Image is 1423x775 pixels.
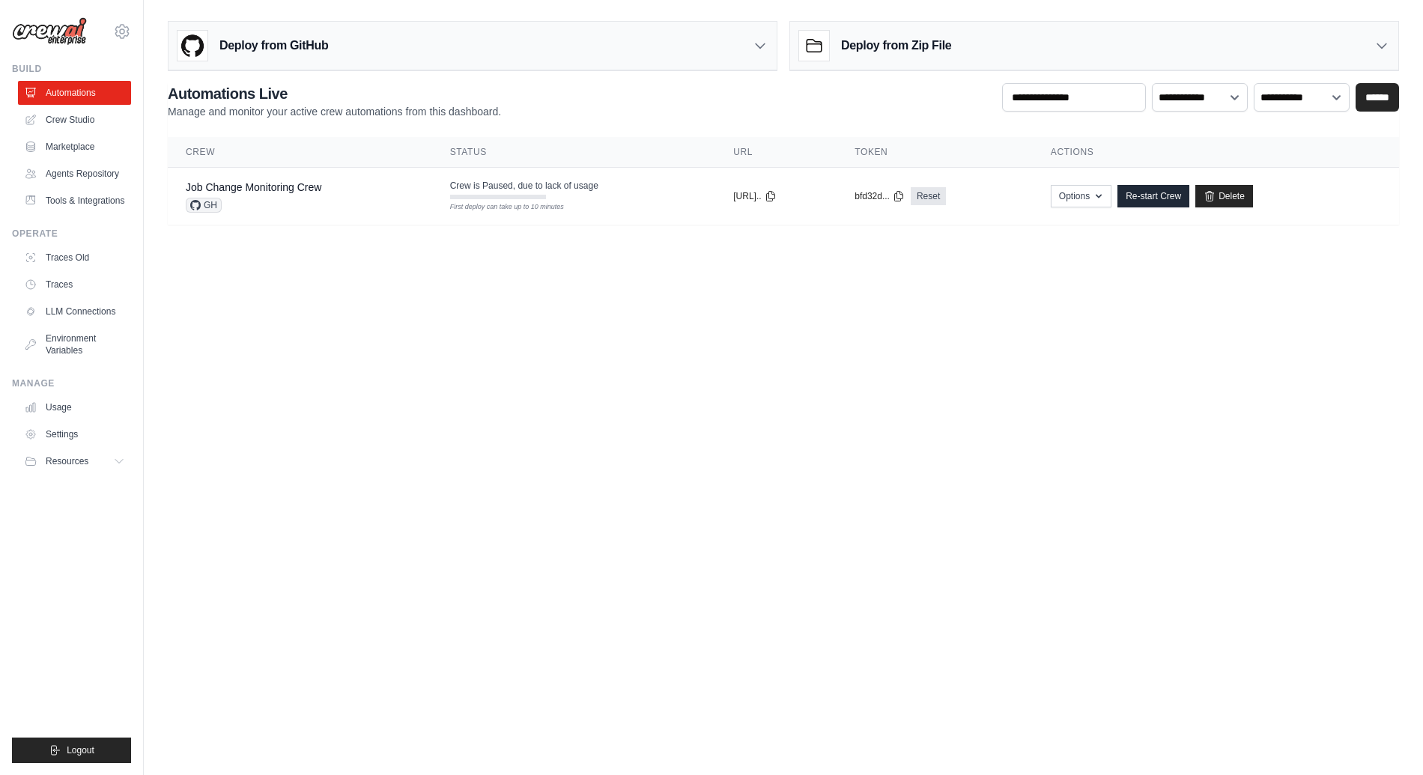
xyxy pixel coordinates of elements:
a: Re-start Crew [1117,185,1189,207]
a: Crew Studio [18,108,131,132]
a: Automations [18,81,131,105]
img: GitHub Logo [178,31,207,61]
a: Marketplace [18,135,131,159]
button: Resources [18,449,131,473]
th: Token [837,137,1033,168]
a: Environment Variables [18,326,131,362]
th: Status [432,137,716,168]
span: GH [186,198,222,213]
span: Resources [46,455,88,467]
a: Traces [18,273,131,297]
a: Reset [911,187,946,205]
a: Job Change Monitoring Crew [186,181,321,193]
h2: Automations Live [168,83,501,104]
button: bfd32d... [855,190,905,202]
a: Traces Old [18,246,131,270]
div: Manage [12,377,131,389]
th: Actions [1033,137,1399,168]
span: Crew is Paused, due to lack of usage [450,180,598,192]
a: Delete [1195,185,1253,207]
button: Logout [12,738,131,763]
a: Usage [18,395,131,419]
h3: Deploy from GitHub [219,37,328,55]
div: Operate [12,228,131,240]
img: Logo [12,17,87,46]
p: Manage and monitor your active crew automations from this dashboard. [168,104,501,119]
a: Tools & Integrations [18,189,131,213]
a: Settings [18,422,131,446]
div: Build [12,63,131,75]
a: Agents Repository [18,162,131,186]
h3: Deploy from Zip File [841,37,951,55]
button: Options [1051,185,1111,207]
th: URL [715,137,837,168]
div: First deploy can take up to 10 minutes [450,202,546,213]
span: Logout [67,744,94,756]
a: LLM Connections [18,300,131,323]
th: Crew [168,137,432,168]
